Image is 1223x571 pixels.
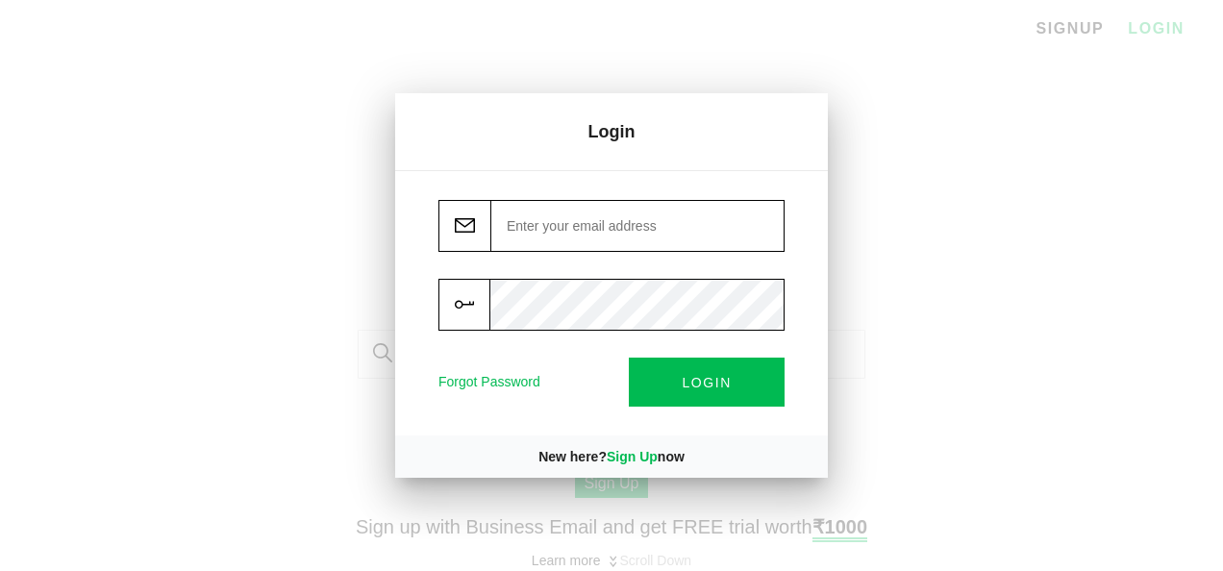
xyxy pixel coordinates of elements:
[629,358,785,407] button: LOGIN
[424,122,799,141] p: Login
[682,375,732,390] span: LOGIN
[438,200,490,252] img: email.svg
[395,435,828,478] div: New here? now
[438,374,540,389] a: Forgot Password
[490,200,785,252] input: Enter your email address
[607,449,658,464] a: Sign Up
[438,279,489,331] img: key.svg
